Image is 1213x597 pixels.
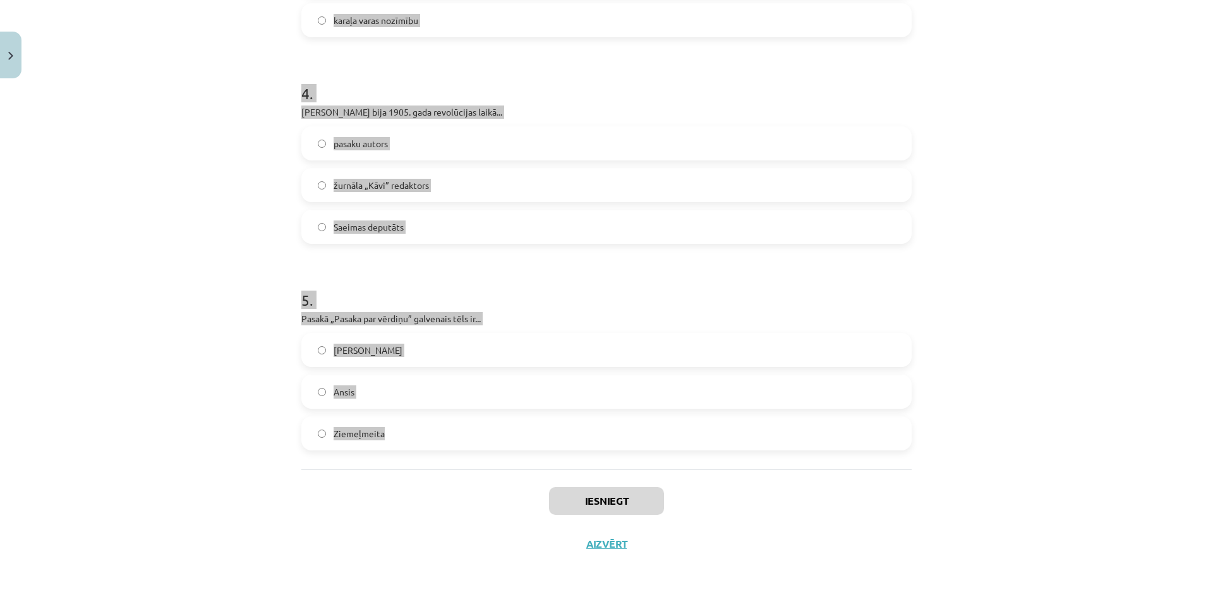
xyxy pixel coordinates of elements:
input: Ansis [318,388,326,396]
input: karaļa varas nozīmību [318,16,326,25]
span: pasaku autors [334,137,388,150]
p: [PERSON_NAME] bija 1905. gada revolūcijas laikā... [301,106,912,119]
h1: 4 . [301,63,912,102]
input: Saeimas deputāts [318,223,326,231]
span: Ansis [334,385,354,399]
span: [PERSON_NAME] [334,344,402,357]
button: Aizvērt [582,538,631,550]
span: karaļa varas nozīmību [334,14,418,27]
button: Iesniegt [549,487,664,515]
span: žurnāla „Kāvi” redaktors [334,179,429,192]
h1: 5 . [301,269,912,308]
input: Ziemeļmeita [318,430,326,438]
input: [PERSON_NAME] [318,346,326,354]
span: Saeimas deputāts [334,220,404,234]
input: žurnāla „Kāvi” redaktors [318,181,326,190]
span: Ziemeļmeita [334,427,385,440]
p: Pasakā „Pasaka par vērdiņu” galvenais tēls ir... [301,312,912,325]
input: pasaku autors [318,140,326,148]
img: icon-close-lesson-0947bae3869378f0d4975bcd49f059093ad1ed9edebbc8119c70593378902aed.svg [8,52,13,60]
